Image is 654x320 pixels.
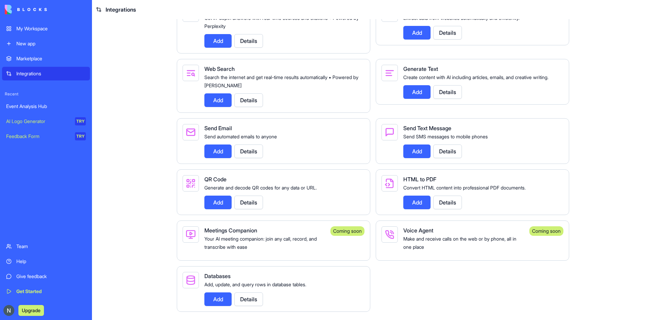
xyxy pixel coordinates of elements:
a: Upgrade [18,307,44,314]
a: Feedback FormTRY [2,129,90,143]
div: Give feedback [16,273,86,280]
button: Details [433,85,462,99]
div: Event Analysis Hub [6,103,86,110]
button: Details [234,34,263,48]
span: Convert HTML content into professional PDF documents. [403,185,526,191]
span: Integrations [106,5,136,14]
img: ACg8ocL1vD7rAQ2IFbhM59zu4LmKacefKTco8m5b5FOE3v_IX66Kcw=s96-c [3,305,14,316]
span: Add, update, and query rows in database tables. [204,281,306,287]
div: TRY [75,117,86,125]
div: Get Started [16,288,86,295]
button: Details [433,26,462,40]
span: Send automated emails to anyone [204,134,277,139]
button: Add [204,93,232,107]
a: Help [2,255,90,268]
button: Details [433,144,462,158]
a: Event Analysis Hub [2,100,90,113]
button: Details [234,144,263,158]
span: Generate Text [403,65,438,72]
div: TRY [75,132,86,140]
button: Upgrade [18,305,44,316]
span: Send Email [204,125,232,132]
span: Make and receive calls on the web or by phone, all in one place [403,236,516,250]
button: Add [403,144,431,158]
a: New app [2,37,90,50]
span: Create content with AI including articles, emails, and creative writing. [403,74,548,80]
span: Recent [2,91,90,97]
div: Help [16,258,86,265]
span: QR Code [204,176,227,183]
a: AI Logo GeneratorTRY [2,115,90,128]
a: My Workspace [2,22,90,35]
div: Coming soon [529,226,563,236]
div: My Workspace [16,25,86,32]
a: Integrations [2,67,90,80]
button: Add [403,196,431,209]
div: New app [16,40,86,47]
button: Details [433,196,462,209]
div: Marketplace [16,55,86,62]
button: Details [234,196,263,209]
span: Web Search [204,65,235,72]
div: Feedback Form [6,133,70,140]
a: Marketplace [2,52,90,65]
span: Your AI meeting companion: join any call, record, and transcribe with ease [204,236,317,250]
div: Integrations [16,70,86,77]
a: Team [2,240,90,253]
button: Add [204,196,232,209]
button: Add [204,34,232,48]
span: Send Text Message [403,125,451,132]
button: Details [234,93,263,107]
button: Add [403,85,431,99]
span: Databases [204,273,231,279]
a: Get Started [2,285,90,298]
button: Add [204,292,232,306]
span: Generate and decode QR codes for any data or URL. [204,185,317,191]
div: AI Logo Generator [6,118,70,125]
a: Give feedback [2,270,90,283]
span: HTML to PDF [403,176,436,183]
span: Meetings Companion [204,227,257,234]
span: Voice Agent [403,227,433,234]
button: Add [204,144,232,158]
div: Coming soon [330,226,364,236]
div: Team [16,243,86,250]
img: logo [5,5,47,14]
button: Add [403,26,431,40]
span: Send SMS messages to mobile phones [403,134,488,139]
span: Search the internet and get real-time results automatically • Powered by [PERSON_NAME] [204,74,358,88]
button: Details [234,292,263,306]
